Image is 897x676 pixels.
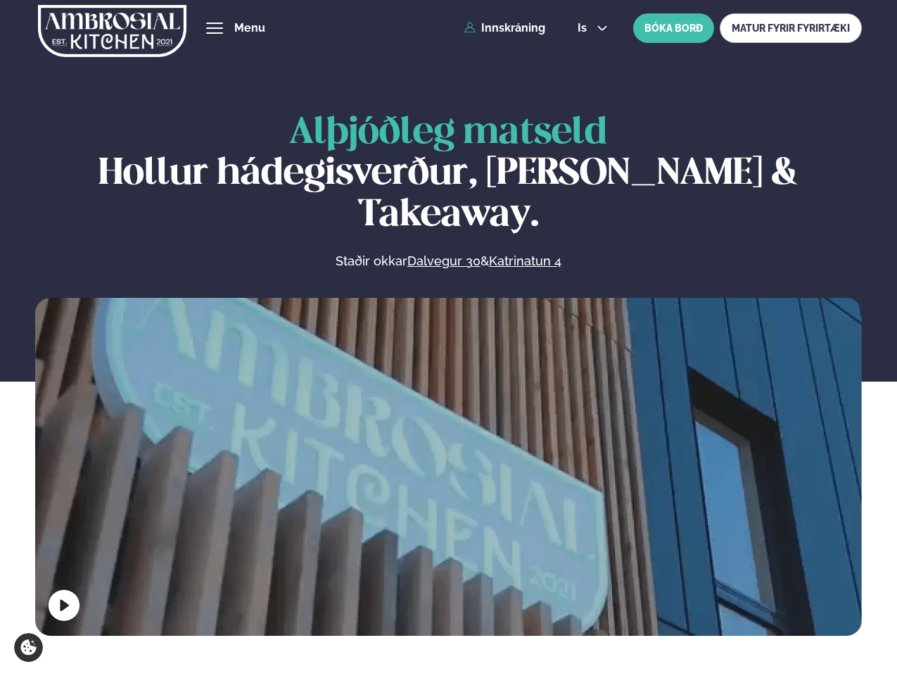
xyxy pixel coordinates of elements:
[14,633,43,662] a: Cookie settings
[289,115,607,151] span: Alþjóðleg matseld
[206,20,223,37] button: hamburger
[489,253,561,270] a: Katrinatun 4
[720,13,862,43] a: MATUR FYRIR FYRIRTÆKI
[464,22,545,35] a: Innskráning
[633,13,714,43] button: BÓKA BORÐ
[578,23,591,34] span: is
[35,113,862,236] h1: Hollur hádegisverður, [PERSON_NAME] & Takeaway.
[38,2,186,60] img: logo
[182,253,714,270] p: Staðir okkar &
[566,23,619,34] button: is
[407,253,481,270] a: Dalvegur 30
